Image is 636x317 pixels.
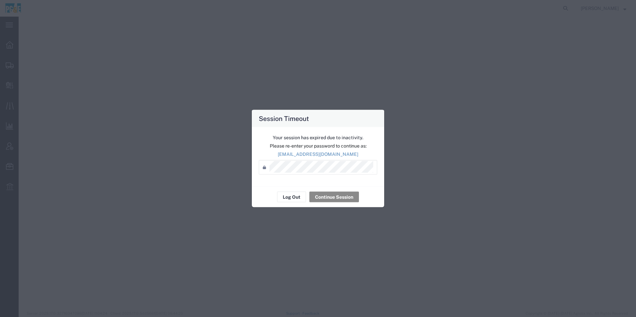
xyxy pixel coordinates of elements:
[259,114,309,123] h4: Session Timeout
[309,192,359,202] button: Continue Session
[277,192,306,202] button: Log Out
[259,151,377,158] p: [EMAIL_ADDRESS][DOMAIN_NAME]
[259,134,377,141] p: Your session has expired due to inactivity.
[259,143,377,150] p: Please re-enter your password to continue as:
